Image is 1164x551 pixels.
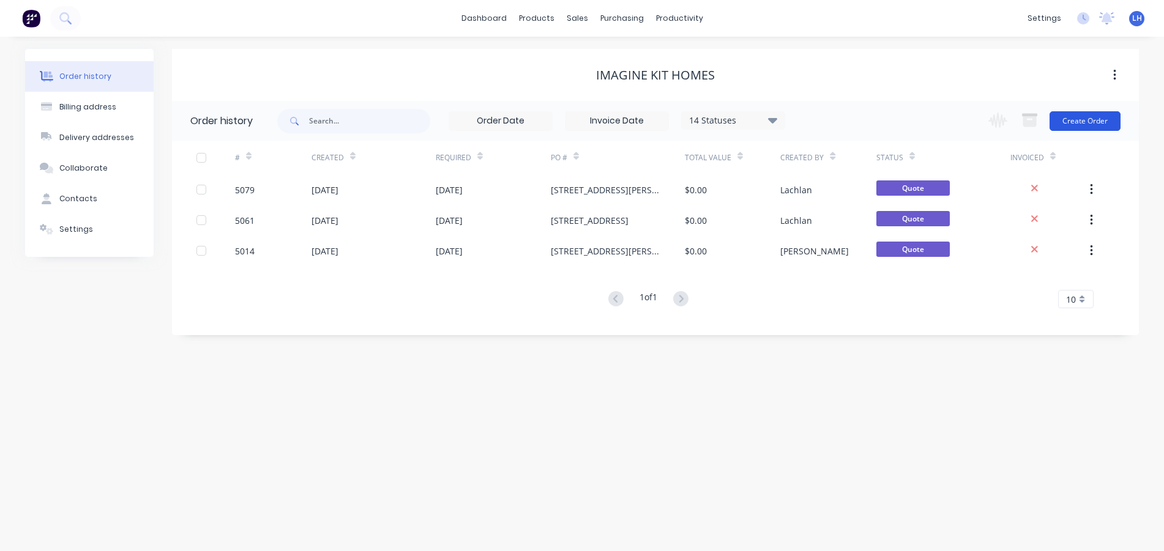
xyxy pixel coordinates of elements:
[513,9,561,28] div: products
[780,214,812,227] div: Lachlan
[1010,152,1044,163] div: Invoiced
[312,183,338,196] div: [DATE]
[436,245,463,257] div: [DATE]
[25,214,154,245] button: Settings
[1050,111,1121,131] button: Create Order
[685,214,707,227] div: $0.00
[312,214,338,227] div: [DATE]
[25,61,154,92] button: Order history
[876,152,903,163] div: Status
[235,141,312,174] div: #
[1021,9,1067,28] div: settings
[1010,141,1087,174] div: Invoiced
[25,122,154,153] button: Delivery addresses
[59,224,93,235] div: Settings
[235,245,255,257] div: 5014
[685,245,707,257] div: $0.00
[59,71,111,82] div: Order history
[551,214,629,227] div: [STREET_ADDRESS]
[682,114,785,127] div: 14 Statuses
[309,109,430,133] input: Search...
[596,68,715,83] div: Imagine Kit Homes
[235,152,240,163] div: #
[312,245,338,257] div: [DATE]
[640,290,657,308] div: 1 of 1
[59,102,116,113] div: Billing address
[190,114,253,128] div: Order history
[685,152,731,163] div: Total Value
[436,152,471,163] div: Required
[312,152,344,163] div: Created
[551,152,567,163] div: PO #
[22,9,40,28] img: Factory
[235,183,255,196] div: 5079
[780,245,849,257] div: [PERSON_NAME]
[312,141,436,174] div: Created
[436,214,463,227] div: [DATE]
[565,112,668,130] input: Invoice Date
[235,214,255,227] div: 5061
[59,132,134,143] div: Delivery addresses
[1066,293,1076,306] span: 10
[59,163,108,174] div: Collaborate
[876,141,1010,174] div: Status
[436,141,551,174] div: Required
[449,112,552,130] input: Order Date
[780,183,812,196] div: Lachlan
[1132,13,1142,24] span: LH
[685,141,780,174] div: Total Value
[876,211,950,226] span: Quote
[551,141,685,174] div: PO #
[551,183,660,196] div: [STREET_ADDRESS][PERSON_NAME]
[59,193,97,204] div: Contacts
[780,141,876,174] div: Created By
[594,9,650,28] div: purchasing
[780,152,824,163] div: Created By
[685,183,707,196] div: $0.00
[876,242,950,257] span: Quote
[561,9,594,28] div: sales
[25,92,154,122] button: Billing address
[25,183,154,214] button: Contacts
[650,9,709,28] div: productivity
[25,153,154,183] button: Collaborate
[436,183,463,196] div: [DATE]
[455,9,513,28] a: dashboard
[551,245,660,257] div: [STREET_ADDRESS][PERSON_NAME]
[876,180,950,196] span: Quote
